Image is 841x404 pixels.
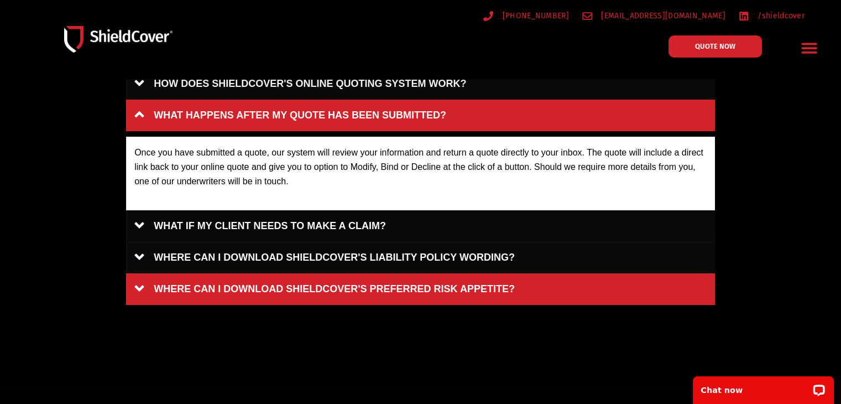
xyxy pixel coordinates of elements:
iframe: LiveChat chat widget [686,369,841,404]
span: QUOTE NOW [695,43,735,50]
a: /shieldcover [739,9,805,23]
span: [EMAIL_ADDRESS][DOMAIN_NAME] [598,9,725,23]
div: Menu Toggle [796,35,822,61]
a: WHERE CAN I DOWNLOAD SHIELDCOVER'S PREFERRED RISK APPETITE? [126,273,715,305]
a: [PHONE_NUMBER] [483,9,569,23]
img: Shield-Cover-Underwriting-Australia-logo-full [64,26,173,53]
a: WHERE CAN I DOWNLOAD SHIELDCOVER'S LIABILITY POLICY WORDING? [126,242,715,273]
p: Once you have submitted a quote, our system will review your information and return a quote direc... [134,146,707,189]
a: WHAT IF MY CLIENT NEEDS TO MAKE A CLAIM? [126,210,715,242]
span: /shieldcover [755,9,805,23]
a: [EMAIL_ADDRESS][DOMAIN_NAME] [582,9,725,23]
span: [PHONE_NUMBER] [500,9,569,23]
a: WHAT HAPPENS AFTER MY QUOTE HAS BEEN SUBMITTED? [126,100,715,131]
a: HOW DOES SHIELDCOVER'S ONLINE QUOTING SYSTEM WORK? [126,68,715,100]
a: QUOTE NOW [668,35,762,58]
